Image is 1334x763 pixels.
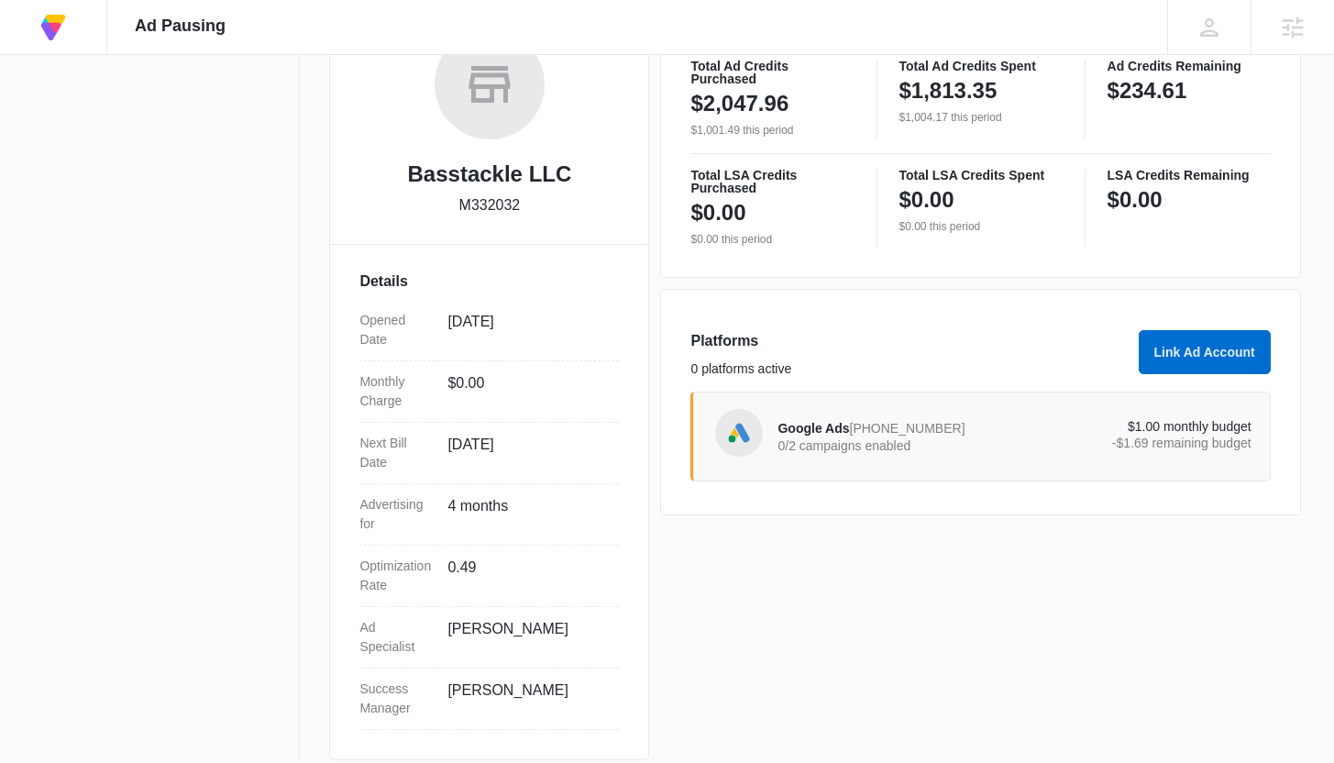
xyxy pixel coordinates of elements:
div: Optimization Rate0.49 [359,546,619,607]
p: $0.00 [899,185,954,215]
p: $0.00 this period [899,218,1063,235]
p: $1,813.35 [899,76,998,105]
h3: Details [359,271,619,293]
dt: Optimization Rate [359,557,433,595]
dt: Opened Date [359,311,433,349]
div: Monthly Charge$0.00 [359,361,619,423]
dt: Success Manager [359,680,433,718]
dd: [PERSON_NAME] [447,680,604,718]
p: LSA Credits Remaining [1108,169,1271,182]
p: $0.00 [1108,185,1163,215]
img: Google Ads [725,419,753,447]
dd: [DATE] [447,434,604,472]
p: $234.61 [1108,76,1187,105]
div: Ad Specialist[PERSON_NAME] [359,607,619,669]
h3: Platforms [690,330,1127,352]
div: Success Manager[PERSON_NAME] [359,669,619,730]
span: Ad Pausing [135,17,226,36]
dd: 0.49 [447,557,604,595]
h2: Basstackle LLC [408,158,572,191]
div: Advertising for4 months [359,484,619,546]
p: -$1.69 remaining budget [1015,437,1251,449]
p: Total LSA Credits Spent [899,169,1063,182]
p: 0 platforms active [690,359,1127,379]
dt: Next Bill Date [359,434,433,472]
span: [PHONE_NUMBER] [850,421,965,436]
p: M332032 [459,194,521,216]
dt: Advertising for [359,495,433,534]
p: Total Ad Credits Spent [899,60,1063,72]
p: Ad Credits Remaining [1108,60,1271,72]
dd: [PERSON_NAME] [447,618,604,657]
p: $0.00 [690,198,745,227]
dd: $0.00 [447,372,604,411]
dt: Ad Specialist [359,618,433,657]
a: Google AdsGoogle Ads[PHONE_NUMBER]0/2 campaigns enabled$1.00 monthly budget-$1.69 remaining budget [690,392,1270,481]
p: $0.00 this period [690,231,854,248]
button: Link Ad Account [1139,330,1271,374]
div: Opened Date[DATE] [359,300,619,361]
p: Total Ad Credits Purchased [690,60,854,85]
p: $1,001.49 this period [690,122,854,138]
dd: 4 months [447,495,604,534]
img: Volusion [37,11,70,44]
p: $1.00 monthly budget [1015,420,1251,433]
p: Total LSA Credits Purchased [690,169,854,194]
dd: [DATE] [447,311,604,349]
div: Next Bill Date[DATE] [359,423,619,484]
dt: Monthly Charge [359,372,433,411]
p: $1,004.17 this period [899,109,1063,126]
span: Google Ads [777,421,849,436]
p: 0/2 campaigns enabled [777,439,1014,452]
p: $2,047.96 [690,89,788,118]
